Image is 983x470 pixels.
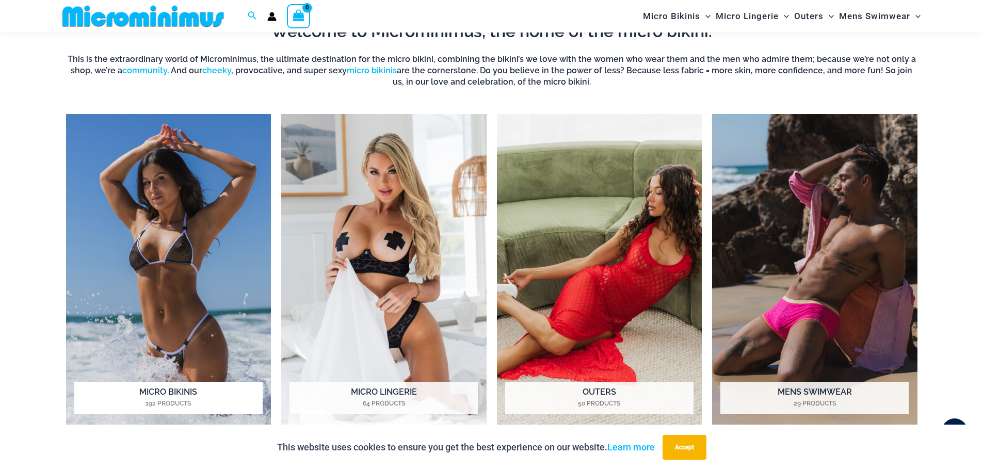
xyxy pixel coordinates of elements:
mark: 29 Products [720,399,909,408]
a: Visit product category Mens Swimwear [712,114,917,429]
a: Search icon link [248,10,257,23]
h2: Micro Lingerie [289,382,478,414]
a: View Shopping Cart, empty [287,4,311,28]
h2: Outers [505,382,694,414]
a: Visit product category Micro Bikinis [66,114,271,429]
span: Menu Toggle [910,3,921,29]
img: MM SHOP LOGO FLAT [58,5,228,28]
span: Micro Bikinis [643,3,700,29]
mark: 192 Products [74,399,263,408]
img: Micro Lingerie [281,114,487,429]
span: Menu Toggle [824,3,834,29]
mark: 50 Products [505,399,694,408]
span: Mens Swimwear [839,3,910,29]
span: Menu Toggle [700,3,711,29]
a: micro bikinis [347,66,397,75]
nav: Site Navigation [639,2,925,31]
img: Micro Bikinis [66,114,271,429]
a: Learn more [607,442,655,452]
h2: Micro Bikinis [74,382,263,414]
img: Outers [497,114,702,429]
a: OutersMenu ToggleMenu Toggle [792,3,836,29]
a: cheeky [202,66,231,75]
a: community [122,66,167,75]
a: Micro BikinisMenu ToggleMenu Toggle [640,3,713,29]
a: Visit product category Micro Lingerie [281,114,487,429]
img: Mens Swimwear [712,114,917,429]
span: Menu Toggle [779,3,789,29]
span: Outers [794,3,824,29]
h6: This is the extraordinary world of Microminimus, the ultimate destination for the micro bikini, c... [66,54,917,88]
a: Micro LingerieMenu ToggleMenu Toggle [713,3,792,29]
h2: Mens Swimwear [720,382,909,414]
mark: 64 Products [289,399,478,408]
a: Account icon link [267,12,277,21]
a: Mens SwimwearMenu ToggleMenu Toggle [836,3,923,29]
a: Visit product category Outers [497,114,702,429]
span: Micro Lingerie [716,3,779,29]
p: This website uses cookies to ensure you get the best experience on our website. [277,440,655,455]
button: Accept [663,435,706,460]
